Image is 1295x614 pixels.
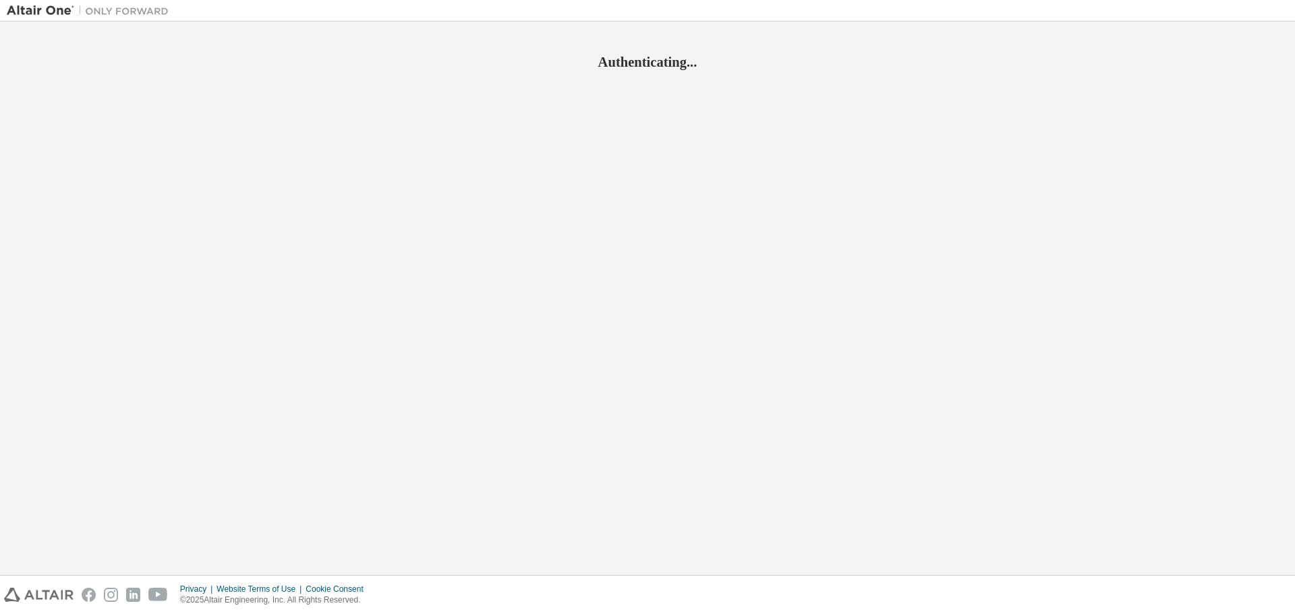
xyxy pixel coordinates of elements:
h2: Authenticating... [7,53,1288,71]
img: youtube.svg [148,588,168,602]
img: Altair One [7,4,175,18]
img: facebook.svg [82,588,96,602]
div: Cookie Consent [306,584,371,594]
img: linkedin.svg [126,588,140,602]
div: Website Terms of Use [217,584,306,594]
img: altair_logo.svg [4,588,74,602]
div: Privacy [180,584,217,594]
img: instagram.svg [104,588,118,602]
p: © 2025 Altair Engineering, Inc. All Rights Reserved. [180,594,372,606]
